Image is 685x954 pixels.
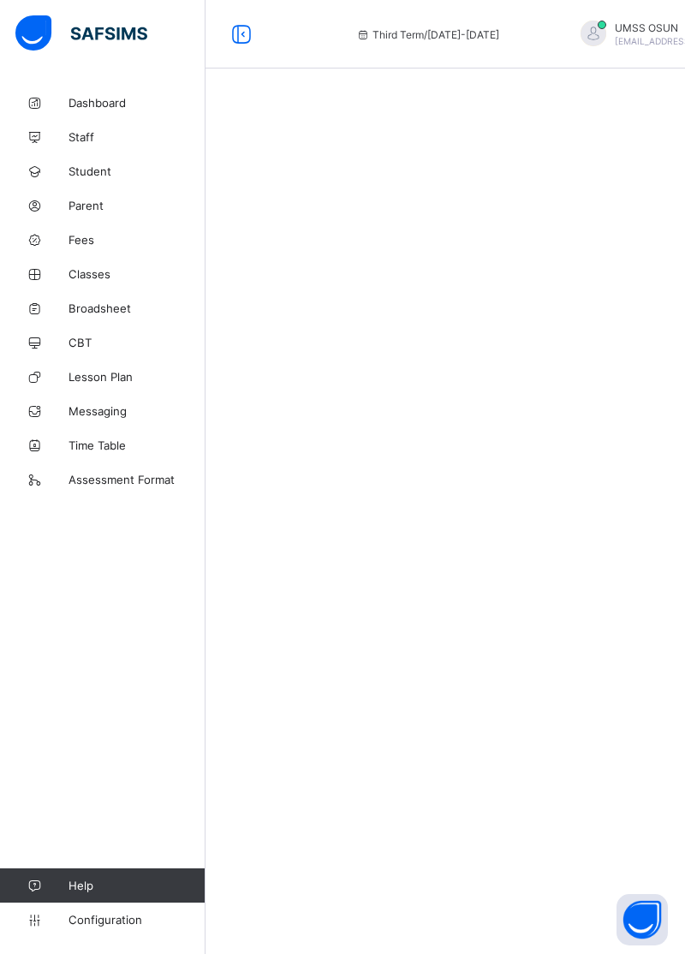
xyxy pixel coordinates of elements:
span: Messaging [68,404,205,418]
button: Open asap [616,894,668,945]
span: Dashboard [68,96,205,110]
img: safsims [15,15,147,51]
span: Classes [68,267,205,281]
span: Fees [68,233,205,247]
span: CBT [68,336,205,349]
span: Staff [68,130,205,144]
span: Broadsheet [68,301,205,315]
span: session/term information [355,28,499,41]
span: Student [68,164,205,178]
span: Parent [68,199,205,212]
span: Lesson Plan [68,370,205,384]
span: Time Table [68,438,205,452]
span: Assessment Format [68,473,205,486]
span: Help [68,879,205,892]
span: Configuration [68,913,205,927]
